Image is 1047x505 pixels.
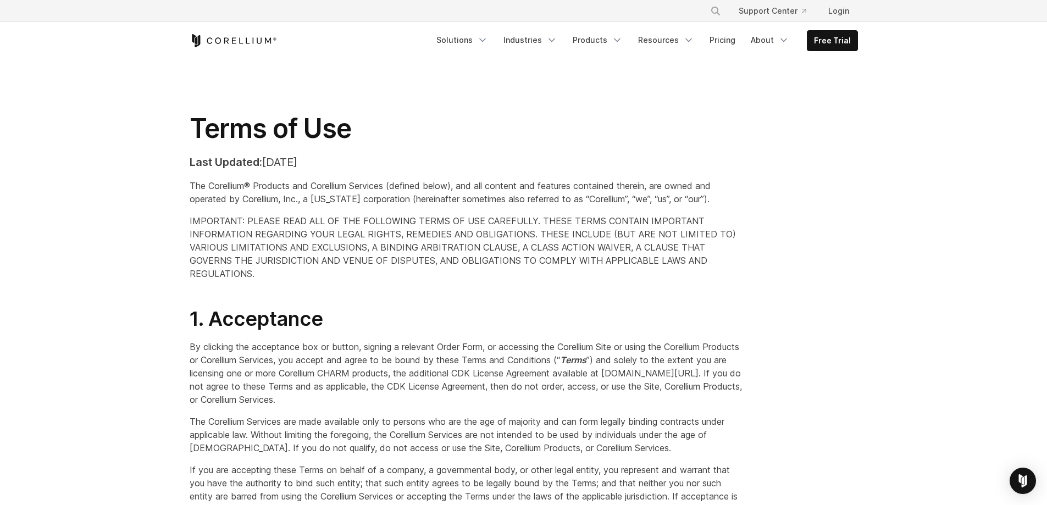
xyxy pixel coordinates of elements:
[631,30,701,50] a: Resources
[819,1,858,21] a: Login
[430,30,858,51] div: Navigation Menu
[190,215,736,279] span: IMPORTANT: PLEASE READ ALL OF THE FOLLOWING TERMS OF USE CAREFULLY. THESE TERMS CONTAIN IMPORTANT...
[190,34,277,47] a: Corellium Home
[190,154,743,170] p: [DATE]
[566,30,629,50] a: Products
[190,307,323,331] span: 1. Acceptance
[190,180,711,204] span: The Corellium® Products and Corellium Services (defined below), and all content and features cont...
[697,1,858,21] div: Navigation Menu
[560,354,586,365] em: Terms
[190,341,742,405] span: By clicking the acceptance box or button, signing a relevant Order Form, or accessing the Corelli...
[497,30,564,50] a: Industries
[706,1,725,21] button: Search
[190,416,724,453] span: The Corellium Services are made available only to persons who are the age of majority and can for...
[807,31,857,51] a: Free Trial
[744,30,796,50] a: About
[703,30,742,50] a: Pricing
[190,156,262,169] strong: Last Updated:
[1010,468,1036,494] div: Open Intercom Messenger
[190,112,743,145] h1: Terms of Use
[730,1,815,21] a: Support Center
[430,30,495,50] a: Solutions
